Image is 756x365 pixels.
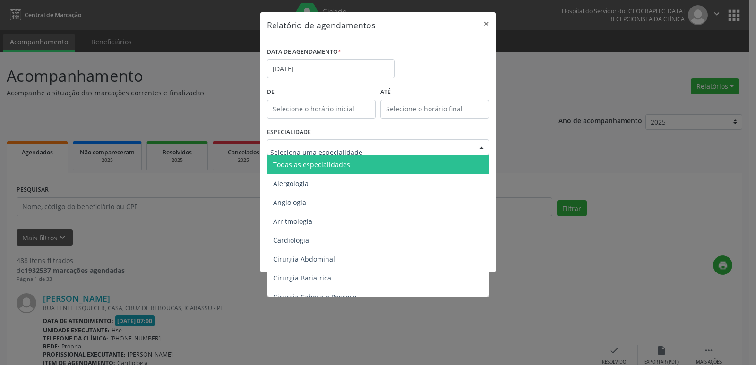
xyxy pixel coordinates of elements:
label: ESPECIALIDADE [267,125,311,140]
h5: Relatório de agendamentos [267,19,375,31]
span: Arritmologia [273,217,312,226]
span: Cirurgia Cabeça e Pescoço [273,292,356,301]
input: Selecione o horário final [380,100,489,119]
label: ATÉ [380,85,489,100]
input: Selecione uma data ou intervalo [267,59,395,78]
span: Cirurgia Bariatrica [273,273,331,282]
input: Seleciona uma especialidade [270,143,470,161]
label: DATA DE AGENDAMENTO [267,45,341,59]
input: Selecione o horário inicial [267,100,376,119]
span: Cirurgia Abdominal [273,255,335,263]
label: De [267,85,376,100]
span: Alergologia [273,179,309,188]
span: Todas as especialidades [273,160,350,169]
button: Close [477,12,496,35]
span: Cardiologia [273,236,309,245]
span: Angiologia [273,198,306,207]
